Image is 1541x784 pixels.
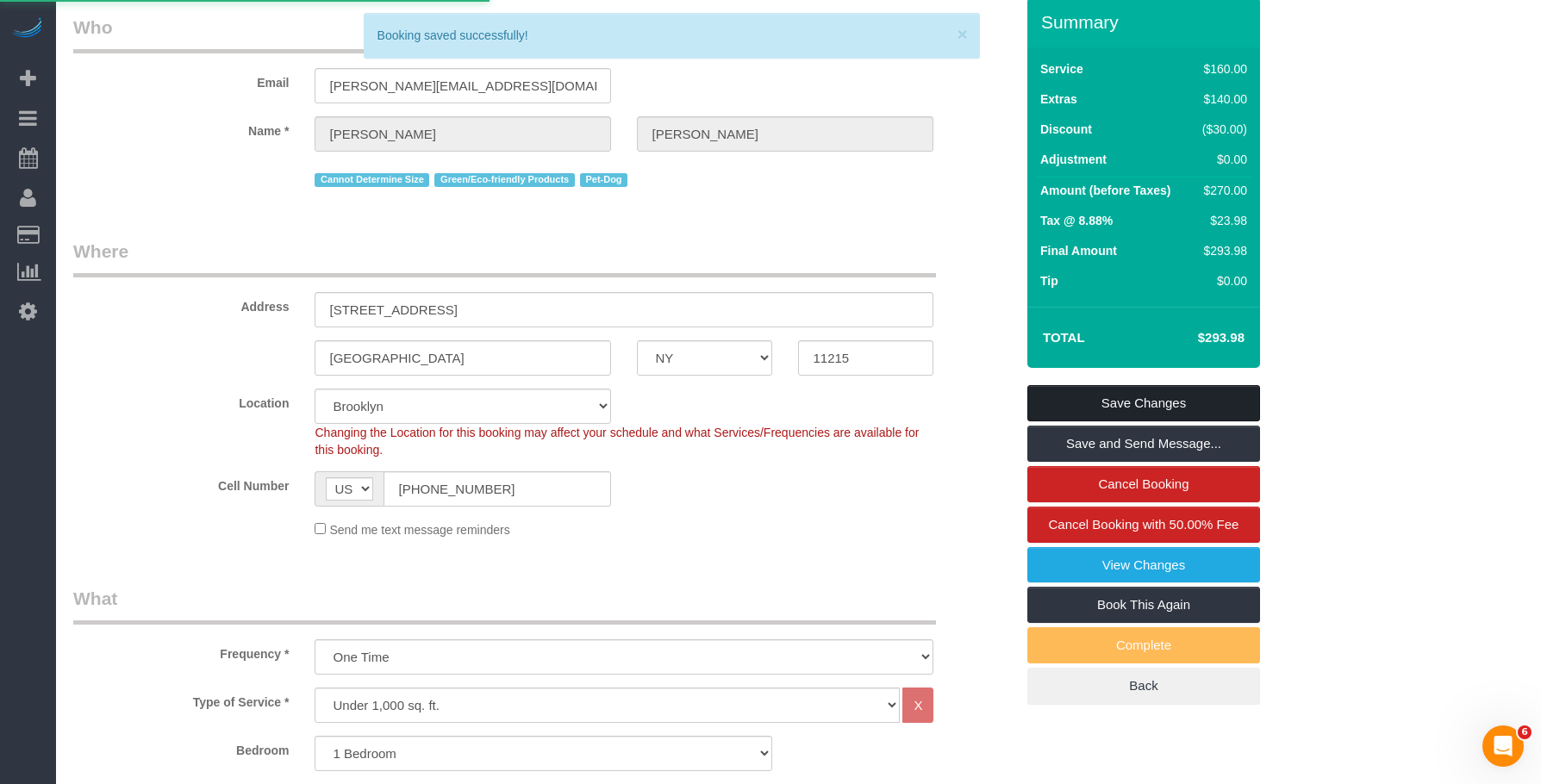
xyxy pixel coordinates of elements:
[1027,507,1260,543] a: Cancel Booking with 50.00% Fee
[73,15,936,53] legend: Who
[1146,331,1245,345] h4: $293.98
[434,173,574,187] span: Green/Eco-friendly Products
[329,523,509,537] span: Send me text message reminders
[1027,385,1260,421] a: Save Changes
[1027,547,1260,583] a: View Changes
[60,736,302,759] label: Bedroom
[1027,466,1260,502] a: Cancel Booking
[73,239,936,277] legend: Where
[60,292,302,315] label: Address
[958,25,968,43] button: ×
[1043,330,1085,345] strong: Total
[1041,12,1251,32] h3: Summary
[60,471,302,495] label: Cell Number
[315,340,611,376] input: City
[1518,725,1532,739] span: 6
[1040,212,1113,229] label: Tax @ 8.88%
[798,340,933,376] input: Zip Code
[1482,725,1524,767] iframe: Intercom live chat
[73,586,936,625] legend: What
[60,68,302,91] label: Email
[1195,151,1247,168] div: $0.00
[1040,60,1083,78] label: Service
[637,116,933,152] input: Last Name
[1027,426,1260,462] a: Save and Send Message...
[580,173,627,187] span: Pet-Dog
[377,27,966,44] div: Booking saved successfully!
[384,471,611,507] input: Cell Number
[1040,242,1117,259] label: Final Amount
[10,17,45,41] img: Automaid Logo
[1195,212,1247,229] div: $23.98
[1040,121,1092,138] label: Discount
[1027,668,1260,704] a: Back
[1195,90,1247,108] div: $140.00
[1040,90,1077,108] label: Extras
[1040,272,1058,289] label: Tip
[1049,517,1239,532] span: Cancel Booking with 50.00% Fee
[1195,121,1247,138] div: ($30.00)
[1195,272,1247,289] div: $0.00
[60,389,302,412] label: Location
[60,639,302,663] label: Frequency *
[1027,587,1260,623] a: Book This Again
[1040,151,1107,168] label: Adjustment
[60,688,302,711] label: Type of Service *
[1195,182,1247,199] div: $270.00
[315,68,611,103] input: Email
[315,426,919,457] span: Changing the Location for this booking may affect your schedule and what Services/Frequencies are...
[315,116,611,152] input: First Name
[1040,182,1170,199] label: Amount (before Taxes)
[1195,60,1247,78] div: $160.00
[315,173,429,187] span: Cannot Determine Size
[1195,242,1247,259] div: $293.98
[60,116,302,140] label: Name *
